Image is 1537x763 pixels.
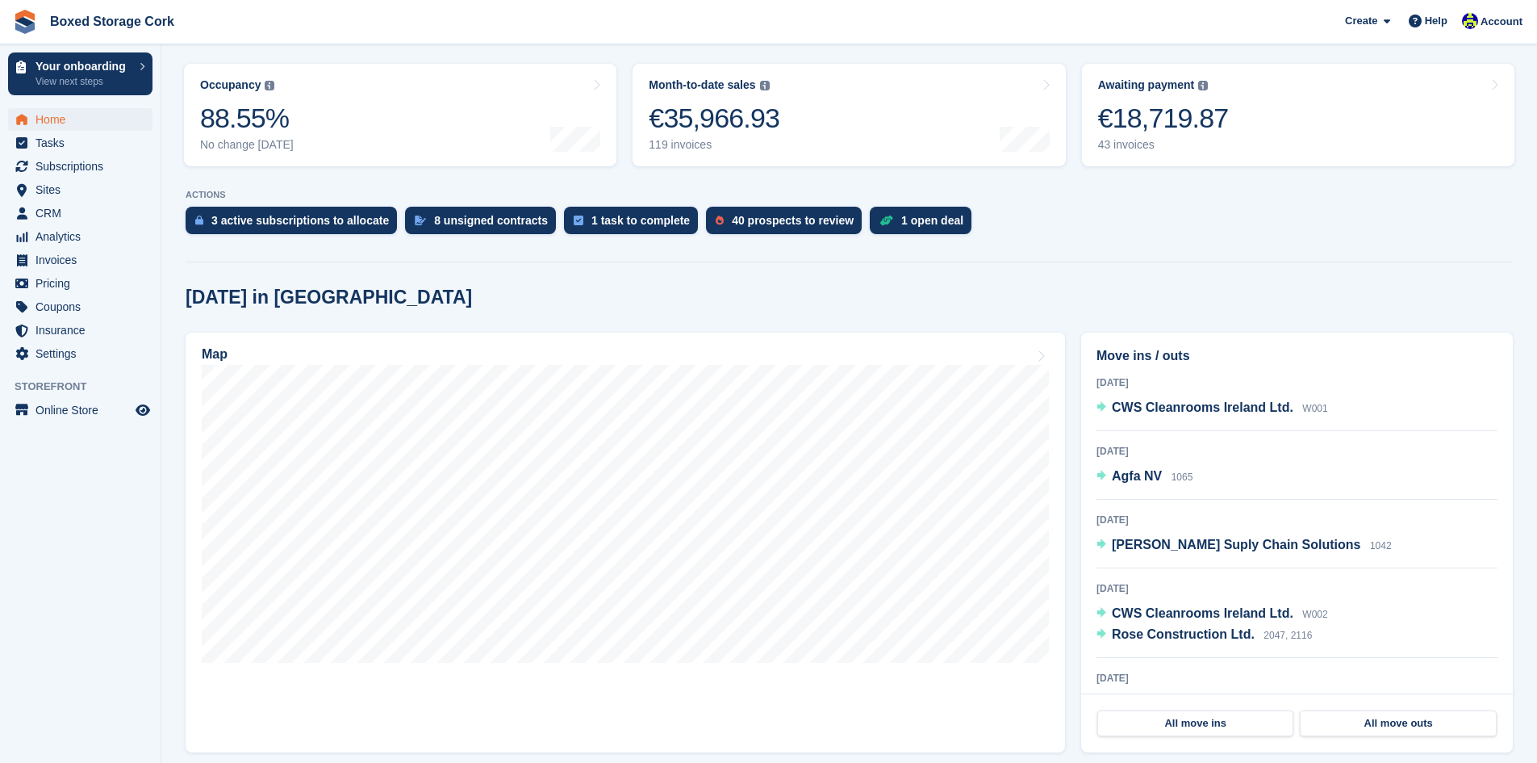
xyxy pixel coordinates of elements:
a: menu [8,202,152,224]
span: Settings [36,342,132,365]
div: 88.55% [200,102,294,135]
span: Subscriptions [36,155,132,178]
span: Invoices [36,249,132,271]
a: 8 unsigned contracts [405,207,564,242]
a: Rose Construction Ltd. 2047, 2116 [1096,625,1312,646]
span: Storefront [15,379,161,395]
a: menu [8,178,152,201]
span: W002 [1302,609,1327,620]
h2: Move ins / outs [1096,346,1497,366]
span: Home [36,108,132,131]
div: [DATE] [1096,671,1497,685]
a: menu [8,342,152,365]
img: active_subscription_to_allocate_icon-d502201f5373d7db506a760aba3b589e785aa758c864c3986d89f69b8ff3... [195,215,203,225]
a: Agfa NV 1065 [1096,467,1192,488]
div: 1 open deal [901,214,963,227]
span: Help [1425,13,1447,29]
a: menu [8,272,152,295]
span: Create [1345,13,1377,29]
img: deal-1b604bf984904fb50ccaf53a9ad4b4a5d6e5aea283cecdc64d6e3604feb123c2.svg [879,215,893,226]
span: Coupons [36,296,132,318]
div: Awaiting payment [1098,78,1195,92]
a: 3 active subscriptions to allocate [186,207,405,242]
img: stora-icon-8386f47178a22dfd0bd8f6a31ec36ba5ce8667c1dd55bd0f319d3a0aa187defe.svg [13,10,37,34]
span: 2047, 2116 [1263,630,1312,641]
a: CWS Cleanrooms Ireland Ltd. W001 [1096,398,1328,419]
div: [DATE] [1096,581,1497,596]
a: All move outs [1300,711,1496,736]
a: 1 open deal [870,207,979,242]
a: menu [8,225,152,248]
span: Pricing [36,272,132,295]
div: €35,966.93 [649,102,779,135]
a: Your onboarding View next steps [8,52,152,95]
p: Your onboarding [36,61,132,72]
span: W001 [1302,403,1327,414]
a: Occupancy 88.55% No change [DATE] [184,64,616,166]
a: 1 task to complete [564,207,706,242]
img: prospect-51fa495bee0391a8d652442698ab0144808aea92771e9ea1ae160a38d050c398.svg [716,216,724,225]
div: €18,719.87 [1098,102,1229,135]
a: menu [8,108,152,131]
div: 8 unsigned contracts [434,214,548,227]
span: Sites [36,178,132,201]
img: task-75834270c22a3079a89374b754ae025e5fb1db73e45f91037f5363f120a921f8.svg [574,216,583,225]
div: [DATE] [1096,444,1497,459]
span: Rose Construction Ltd. [1112,627,1255,641]
img: Vincent [1462,13,1478,29]
div: [DATE] [1096,513,1497,527]
a: Preview store [133,400,152,420]
img: icon-info-grey-7440780725fd019a000dd9b08b2336e03edf1995a4989e88bcd33f0948082b44.svg [760,81,770,90]
span: Online Store [36,399,132,421]
img: contract_signature_icon-13c848040528278c33f63329250d36e43548de30e8caae1d1a13099fd9432cc5.svg [415,216,426,225]
span: CRM [36,202,132,224]
a: menu [8,132,152,154]
span: 1042 [1370,540,1392,551]
h2: Map [202,347,228,362]
span: Agfa NV [1112,469,1162,483]
div: Occupancy [200,78,261,92]
a: Boxed Storage Cork [44,8,181,35]
a: Awaiting payment €18,719.87 43 invoices [1082,64,1514,166]
a: All move ins [1097,711,1293,736]
span: Account [1481,14,1522,30]
span: [PERSON_NAME] Suply Chain Solutions [1112,538,1360,551]
div: 43 invoices [1098,138,1229,152]
span: Analytics [36,225,132,248]
a: menu [8,399,152,421]
p: View next steps [36,74,132,89]
a: menu [8,155,152,178]
span: CWS Cleanrooms Ireland Ltd. [1112,400,1293,414]
a: 40 prospects to review [706,207,870,242]
div: Month-to-date sales [649,78,755,92]
a: CWS Cleanrooms Ireland Ltd. W002 [1096,604,1328,625]
img: icon-info-grey-7440780725fd019a000dd9b08b2336e03edf1995a4989e88bcd33f0948082b44.svg [1198,81,1208,90]
div: 119 invoices [649,138,779,152]
a: Map [186,333,1065,753]
a: menu [8,296,152,318]
div: [DATE] [1096,375,1497,390]
a: menu [8,319,152,342]
span: CWS Cleanrooms Ireland Ltd. [1112,606,1293,620]
a: Month-to-date sales €35,966.93 119 invoices [633,64,1065,166]
div: 40 prospects to review [732,214,854,227]
div: 3 active subscriptions to allocate [211,214,389,227]
p: ACTIONS [186,190,1513,200]
div: 1 task to complete [591,214,690,227]
span: Tasks [36,132,132,154]
span: 1065 [1172,472,1193,483]
img: icon-info-grey-7440780725fd019a000dd9b08b2336e03edf1995a4989e88bcd33f0948082b44.svg [265,81,274,90]
h2: [DATE] in [GEOGRAPHIC_DATA] [186,287,472,308]
a: [PERSON_NAME] Suply Chain Solutions 1042 [1096,535,1392,556]
span: Insurance [36,319,132,342]
div: No change [DATE] [200,138,294,152]
a: menu [8,249,152,271]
